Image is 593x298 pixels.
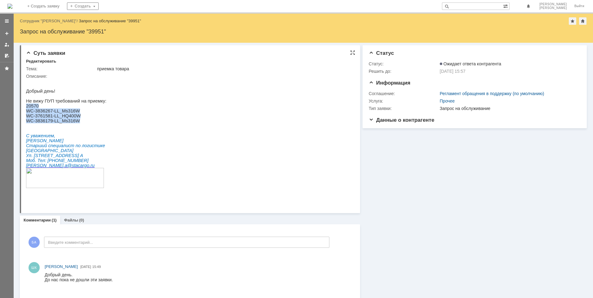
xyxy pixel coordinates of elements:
[369,117,435,123] span: Данные о контрагенте
[79,19,141,23] div: Запрос на обслуживание "39951"
[26,50,65,56] span: Суть заявки
[63,84,65,89] span: .
[369,91,439,96] div: Соглашение:
[20,28,587,35] div: Запрос на обслуживание "39951"
[26,59,56,64] div: Редактировать
[440,69,466,74] span: [DATE] 15:57
[38,84,39,89] span: .
[569,17,576,25] div: Добавить в избранное
[440,61,501,66] span: Ожидает ответа контрагента
[369,106,439,111] div: Тип заявки:
[440,99,455,103] a: Прочее
[26,66,96,71] div: Тема:
[539,2,567,6] span: [PERSON_NAME]
[7,4,12,9] img: logo
[440,91,544,96] a: Регламент обращения в поддержку (по умолчанию)
[579,17,586,25] div: Сделать домашней страницей
[369,61,439,66] div: Статус:
[369,50,394,56] span: Статус
[503,3,509,9] span: Расширенный поиск
[369,69,439,74] div: Решить до:
[55,20,80,25] span: на приемку:
[41,84,46,89] span: @
[45,264,78,270] a: [PERSON_NAME]
[539,6,567,10] span: [PERSON_NAME]
[97,66,350,71] div: приемка товара
[52,218,57,222] div: (1)
[350,50,355,55] div: На всю страницу
[440,106,577,111] div: Запрос на обслуживание
[67,2,99,10] div: Создать
[20,19,79,23] div: /
[29,237,40,248] span: БА
[39,84,41,89] span: a
[2,40,12,50] a: Мои заявки
[26,74,352,79] div: Описание:
[80,265,91,269] span: [DATE]
[45,264,78,269] span: [PERSON_NAME]
[7,4,12,9] a: Перейти на домашнюю страницу
[64,218,78,222] a: Файлы
[369,80,410,86] span: Информация
[46,84,63,89] span: stacargo
[65,84,69,89] span: ru
[2,28,12,38] a: Создать заявку
[369,99,439,103] div: Услуга:
[79,218,84,222] div: (0)
[24,218,51,222] a: Комментарии
[92,265,101,269] span: 15:49
[2,51,12,61] a: Мои согласования
[20,19,77,23] a: Сотрудник "[PERSON_NAME]"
